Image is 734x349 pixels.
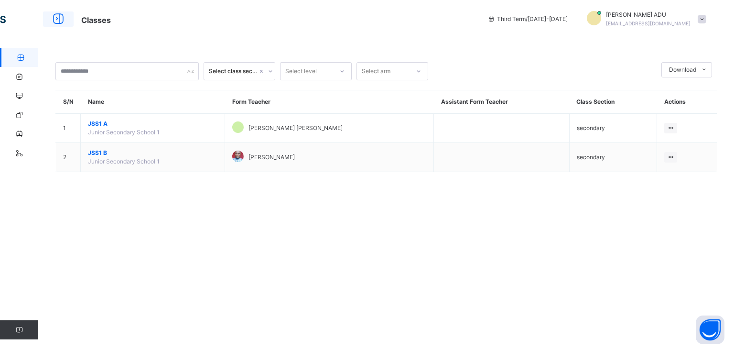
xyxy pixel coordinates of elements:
[88,158,160,165] span: Junior Secondary School 1
[606,21,691,26] span: [EMAIL_ADDRESS][DOMAIN_NAME]
[696,316,724,344] button: Open asap
[577,11,711,28] div: GODWINADU
[209,67,258,76] div: Select class section
[362,62,390,80] div: Select arm
[88,149,217,157] span: JSS1 B
[81,15,111,25] span: Classes
[56,90,81,114] th: S/N
[81,90,225,114] th: Name
[248,124,343,132] span: [PERSON_NAME] [PERSON_NAME]
[225,90,434,114] th: Form Teacher
[569,90,657,114] th: Class Section
[434,90,570,114] th: Assistant Form Teacher
[577,124,605,131] span: secondary
[606,11,691,19] span: [PERSON_NAME] ADU
[88,120,217,128] span: JSS1 A
[248,153,295,162] span: [PERSON_NAME]
[56,143,81,172] td: 2
[56,114,81,143] td: 1
[577,153,605,161] span: secondary
[657,90,717,114] th: Actions
[285,62,317,80] div: Select level
[88,129,160,136] span: Junior Secondary School 1
[669,65,696,74] span: Download
[487,15,568,23] span: session/term information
